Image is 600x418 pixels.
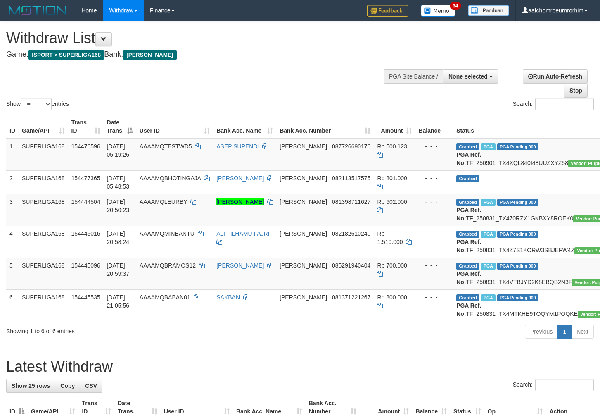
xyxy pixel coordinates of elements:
span: 154445535 [71,294,100,301]
td: 4 [6,226,19,258]
th: Trans ID: activate to sort column ascending [68,115,104,139]
span: Copy 082182610240 to clipboard [332,230,370,237]
img: MOTION_logo.png [6,4,69,17]
span: [PERSON_NAME] [280,262,327,269]
td: SUPERLIGA168 [19,258,68,289]
span: 154444504 [71,198,100,205]
a: Run Auto-Refresh [523,69,588,84]
span: [DATE] 20:50:23 [107,198,130,213]
span: 154445016 [71,230,100,237]
div: PGA Site Balance / [384,69,443,84]
span: 154476596 [71,143,100,150]
span: Show 25 rows [12,382,50,389]
span: PGA Pending [497,199,538,206]
span: Marked by aafounsreynich [481,199,496,206]
img: Feedback.jpg [367,5,408,17]
span: [PERSON_NAME] [123,50,176,60]
td: 2 [6,170,19,194]
div: - - - [418,261,450,270]
span: [PERSON_NAME] [280,230,327,237]
span: PGA Pending [497,143,538,150]
a: Previous [525,325,558,339]
td: SUPERLIGA168 [19,170,68,194]
a: [PERSON_NAME] [216,175,264,182]
a: Stop [564,84,588,98]
span: 154477365 [71,175,100,182]
span: Rp 602.000 [377,198,407,205]
span: Rp 700.000 [377,262,407,269]
span: CSV [85,382,97,389]
th: Game/API: activate to sort column ascending [19,115,68,139]
span: AAAAMQTESTWD5 [140,143,192,150]
span: ISPORT > SUPERLIGA168 [28,50,104,60]
label: Show entries [6,98,69,110]
button: None selected [443,69,498,84]
label: Search: [513,98,594,110]
span: Grabbed [456,199,479,206]
input: Search: [535,379,594,391]
td: SUPERLIGA168 [19,226,68,258]
a: SAKBAN [216,294,240,301]
span: PGA Pending [497,231,538,238]
span: Rp 500.123 [377,143,407,150]
td: 1 [6,139,19,171]
span: [DATE] 05:48:53 [107,175,130,190]
a: CSV [80,379,102,393]
span: [DATE] 20:59:37 [107,262,130,277]
th: ID [6,115,19,139]
span: Marked by aafmaleo [481,143,496,150]
span: Marked by aafheankoy [481,263,496,270]
div: - - - [418,198,450,206]
span: [PERSON_NAME] [280,175,327,182]
a: Show 25 rows [6,379,55,393]
span: Marked by aafheankoy [481,231,496,238]
span: [PERSON_NAME] [280,143,327,150]
span: Copy [60,382,75,389]
span: 154445096 [71,262,100,269]
span: Copy 082113517575 to clipboard [332,175,370,182]
span: Grabbed [456,175,479,182]
span: [PERSON_NAME] [280,198,327,205]
span: [PERSON_NAME] [280,294,327,301]
span: AAAAMQMINBANTU [140,230,194,237]
td: 6 [6,289,19,321]
span: [DATE] 21:05:56 [107,294,130,309]
td: SUPERLIGA168 [19,194,68,226]
td: SUPERLIGA168 [19,139,68,171]
th: Balance [415,115,453,139]
h1: Latest Withdraw [6,358,594,375]
b: PGA Ref. No: [456,302,481,317]
th: User ID: activate to sort column ascending [136,115,213,139]
div: - - - [418,142,450,150]
th: Bank Acc. Number: activate to sort column ascending [276,115,374,139]
span: Copy 081371221267 to clipboard [332,294,370,301]
a: ASEP SUPENDI [216,143,259,150]
span: PGA Pending [497,294,538,301]
h1: Withdraw List [6,30,392,46]
a: Next [571,325,594,339]
input: Search: [535,98,594,110]
div: - - - [418,174,450,182]
b: PGA Ref. No: [456,270,481,285]
span: AAAAMQBRAMOS12 [140,262,196,269]
h4: Game: Bank: [6,50,392,59]
span: Grabbed [456,231,479,238]
b: PGA Ref. No: [456,239,481,253]
span: Marked by aafheankoy [481,294,496,301]
span: Copy 085291940404 to clipboard [332,262,370,269]
span: Rp 1.510.000 [377,230,403,245]
img: Button%20Memo.svg [421,5,455,17]
div: Showing 1 to 6 of 6 entries [6,324,244,335]
th: Amount: activate to sort column ascending [374,115,415,139]
a: Copy [55,379,80,393]
td: SUPERLIGA168 [19,289,68,321]
span: Grabbed [456,294,479,301]
span: Copy 087726690176 to clipboard [332,143,370,150]
a: ALFI ILHAMU FAJRI [216,230,269,237]
span: Rp 801.000 [377,175,407,182]
a: 1 [557,325,572,339]
span: AAAAMQLEURBY [140,198,187,205]
th: Bank Acc. Name: activate to sort column ascending [213,115,276,139]
span: Copy 081398711627 to clipboard [332,198,370,205]
th: Date Trans.: activate to sort column descending [104,115,136,139]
